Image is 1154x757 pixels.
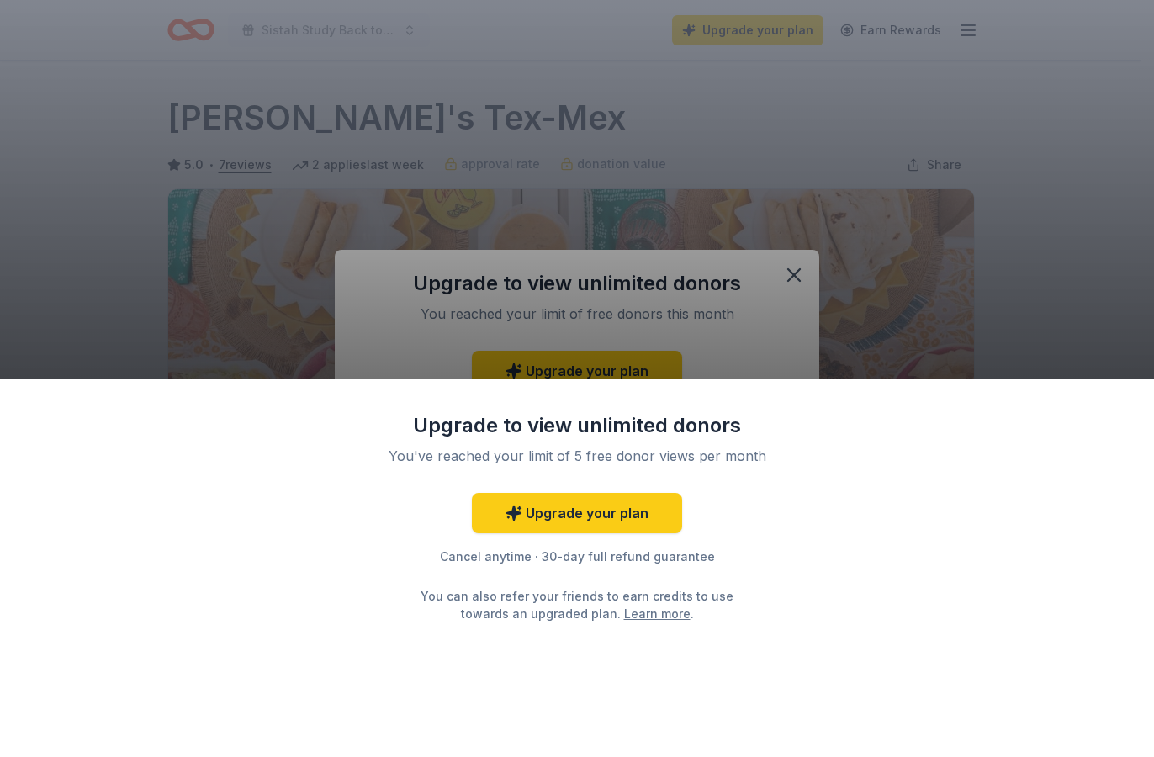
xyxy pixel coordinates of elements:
div: Upgrade to view unlimited donors [358,412,796,439]
a: Upgrade your plan [472,493,682,533]
a: Learn more [624,605,691,622]
div: You can also refer your friends to earn credits to use towards an upgraded plan. . [405,587,749,622]
div: Cancel anytime · 30-day full refund guarantee [358,547,796,567]
div: You've reached your limit of 5 free donor views per month [378,446,776,466]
